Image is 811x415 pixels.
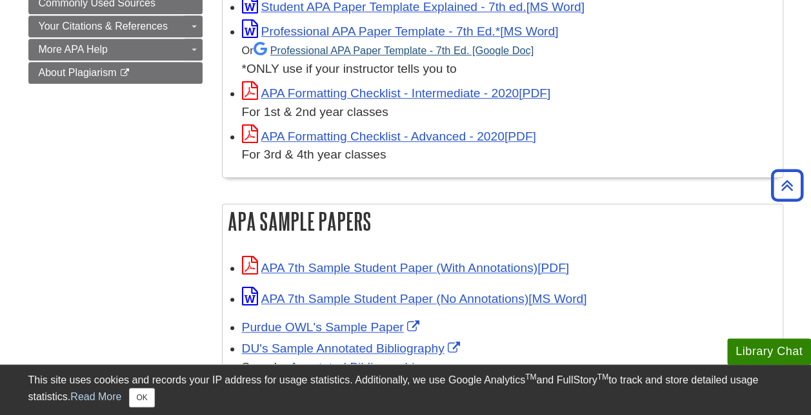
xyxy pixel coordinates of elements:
div: *ONLY use if your instructor tells you to [242,41,776,79]
a: Link opens in new window [242,342,463,355]
a: Link opens in new window [242,24,559,38]
a: Link opens in new window [242,261,569,275]
div: See also . [242,358,776,377]
button: Close [129,388,154,407]
a: Annotated Bibliographies [290,360,427,374]
div: This site uses cookies and records your IP address for usage statistics. Additionally, we use Goo... [28,372,783,407]
i: This link opens in a new window [119,69,130,77]
a: Your Citations & References [28,15,203,37]
div: For 3rd & 4th year classes [242,146,776,164]
sup: TM [597,372,608,381]
span: About Plagiarism [39,67,117,78]
a: Professional APA Paper Template - 7th Ed. [254,44,534,56]
a: Back to Top [766,177,808,194]
span: More APA Help [39,44,108,55]
button: Library Chat [727,338,811,365]
div: For 1st & 2nd year classes [242,103,776,122]
a: Link opens in new window [242,86,551,100]
h2: APA Sample Papers [223,204,783,238]
a: Link opens in new window [242,320,423,334]
small: Or [242,44,534,56]
a: Link opens in new window [242,130,536,143]
a: Link opens in new window [242,292,587,305]
span: Your Citations & References [39,21,168,32]
a: Read More [70,391,121,402]
a: About Plagiarism [28,62,203,84]
sup: TM [525,372,536,381]
a: More APA Help [28,39,203,61]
